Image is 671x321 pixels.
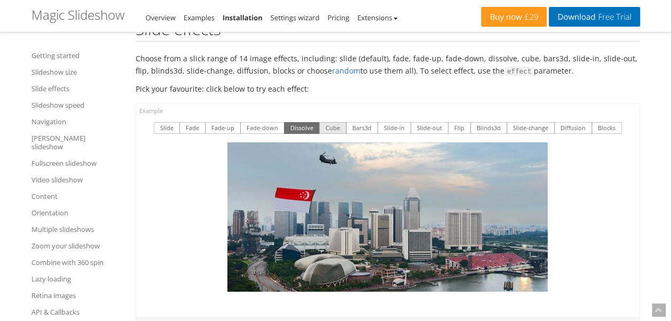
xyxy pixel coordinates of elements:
[223,13,263,22] a: Installation
[448,122,471,134] button: Flip
[284,122,320,134] button: Dissolve
[31,132,122,153] a: [PERSON_NAME] slideshow
[184,13,215,22] a: Examples
[31,239,122,252] a: Zoom your slideshow
[31,206,122,219] a: Orientation
[554,122,592,134] button: Diffusion
[31,173,122,186] a: Video slideshow
[179,122,206,134] button: Fade
[31,223,122,236] a: Multiple slideshows
[357,13,397,22] a: Extensions
[136,52,640,77] p: Choose from a slick range of 14 image effects, including: slide (default), fade, fade-up, fade-do...
[154,122,180,134] button: Slide
[31,115,122,128] a: Navigation
[240,122,285,134] button: Fade-down
[591,122,622,134] button: Blocks
[522,13,539,21] span: £29
[481,7,547,27] a: Buy now£29
[31,256,122,269] a: Combine with 360 spin
[31,66,122,78] a: Slideshow size
[595,13,631,21] span: Free Trial
[271,13,320,22] a: Settings wizard
[31,157,122,170] a: Fullscreen slideshow
[205,122,241,134] button: Fade-up
[411,122,448,134] button: Slide-out
[31,82,122,95] a: Slide effects
[327,13,349,22] a: Pricing
[146,13,176,22] a: Overview
[31,49,122,62] a: Getting started
[319,122,346,134] button: Cube
[136,83,640,95] p: Pick your favourite: click below to try each effect:
[31,289,122,302] a: Retina images
[470,122,507,134] button: Blinds3d
[31,272,122,285] a: Lazy loading
[332,66,360,76] a: random
[377,122,411,134] button: Slide-in
[227,142,548,292] img: slide effects in javascript
[31,190,122,203] a: Content
[31,306,122,318] a: API & Callbacks
[507,122,555,134] button: Slide-change
[31,8,124,22] h1: Magic Slideshow
[549,7,640,27] a: DownloadFree Trial
[31,99,122,111] a: Slideshow speed
[504,67,534,76] span: effect
[346,122,378,134] button: Bars3d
